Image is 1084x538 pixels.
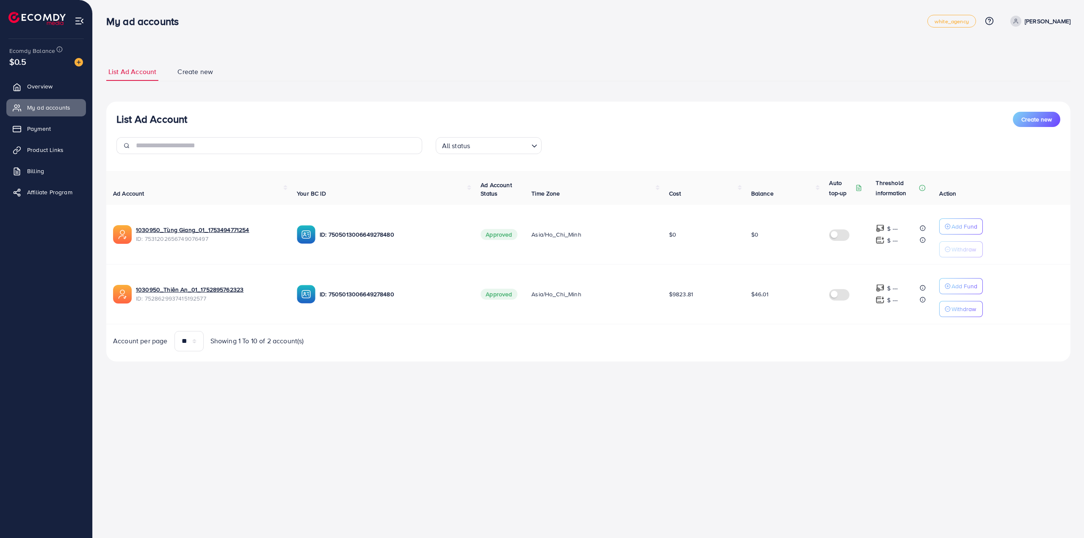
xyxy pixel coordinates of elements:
[531,290,581,298] span: Asia/Ho_Chi_Minh
[6,163,86,179] a: Billing
[751,230,758,239] span: $0
[440,140,472,152] span: All status
[136,235,283,243] span: ID: 7531202656749076497
[113,189,144,198] span: Ad Account
[320,229,467,240] p: ID: 7505013006649278480
[27,146,64,154] span: Product Links
[1013,112,1060,127] button: Create new
[27,188,72,196] span: Affiliate Program
[876,284,885,292] img: top-up amount
[297,189,326,198] span: Your BC ID
[939,301,983,317] button: Withdraw
[75,16,84,26] img: menu
[751,189,774,198] span: Balance
[136,226,283,234] a: 1030950_Tùng Giang_01_1753494771254
[1048,500,1078,532] iframe: Chat
[297,225,315,244] img: ic-ba-acc.ded83a64.svg
[27,124,51,133] span: Payment
[108,67,156,77] span: List Ad Account
[887,223,898,234] p: $ ---
[27,167,44,175] span: Billing
[6,78,86,95] a: Overview
[935,19,969,24] span: white_agency
[951,221,977,232] p: Add Fund
[136,294,283,303] span: ID: 7528629937415192577
[876,295,885,304] img: top-up amount
[177,67,213,77] span: Create new
[106,15,185,28] h3: My ad accounts
[8,12,66,25] img: logo
[6,141,86,158] a: Product Links
[9,55,27,68] span: $0.5
[669,290,693,298] span: $9823.81
[113,336,168,346] span: Account per page
[927,15,976,28] a: white_agency
[297,285,315,303] img: ic-ba-acc.ded83a64.svg
[481,181,512,198] span: Ad Account Status
[116,113,187,125] h3: List Ad Account
[136,285,283,294] a: 1030950_Thiên An_01_1752895762323
[481,229,517,240] span: Approved
[939,278,983,294] button: Add Fund
[27,103,70,112] span: My ad accounts
[669,230,676,239] span: $0
[531,230,581,239] span: Asia/Ho_Chi_Minh
[1025,16,1070,26] p: [PERSON_NAME]
[939,218,983,235] button: Add Fund
[75,58,83,66] img: image
[210,336,304,346] span: Showing 1 To 10 of 2 account(s)
[669,189,681,198] span: Cost
[436,137,542,154] div: Search for option
[136,285,283,303] div: <span class='underline'>1030950_Thiên An_01_1752895762323</span></br>7528629937415192577
[9,47,55,55] span: Ecomdy Balance
[1021,115,1052,124] span: Create new
[6,99,86,116] a: My ad accounts
[939,241,983,257] button: Withdraw
[27,82,53,91] span: Overview
[1007,16,1070,27] a: [PERSON_NAME]
[951,244,976,254] p: Withdraw
[876,178,917,198] p: Threshold information
[531,189,560,198] span: Time Zone
[876,236,885,245] img: top-up amount
[829,178,854,198] p: Auto top-up
[876,224,885,233] img: top-up amount
[887,235,898,246] p: $ ---
[320,289,467,299] p: ID: 7505013006649278480
[951,281,977,291] p: Add Fund
[113,225,132,244] img: ic-ads-acc.e4c84228.svg
[113,285,132,303] img: ic-ads-acc.e4c84228.svg
[473,138,528,152] input: Search for option
[6,120,86,137] a: Payment
[887,295,898,305] p: $ ---
[887,283,898,293] p: $ ---
[6,184,86,201] a: Affiliate Program
[939,189,956,198] span: Action
[136,226,283,243] div: <span class='underline'>1030950_Tùng Giang_01_1753494771254</span></br>7531202656749076497
[951,304,976,314] p: Withdraw
[481,289,517,300] span: Approved
[751,290,769,298] span: $46.01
